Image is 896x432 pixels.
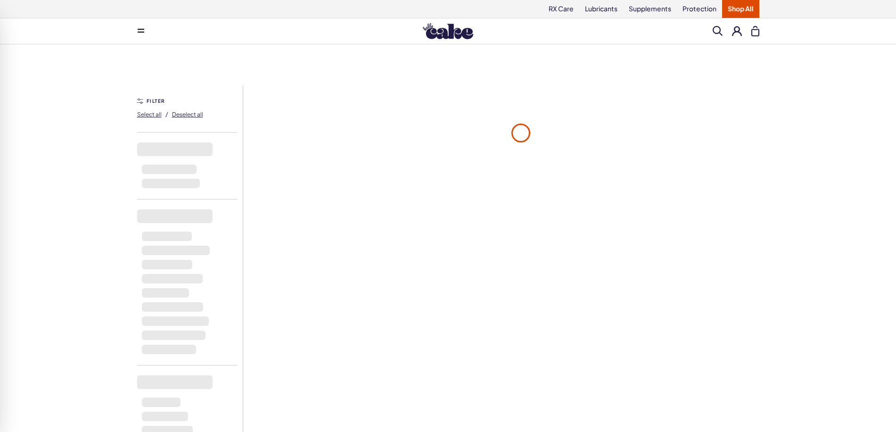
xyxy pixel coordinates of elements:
[423,23,473,39] img: Hello Cake
[137,107,162,122] button: Select all
[172,107,203,122] button: Deselect all
[172,111,203,118] span: Deselect all
[165,110,168,118] span: /
[137,111,162,118] span: Select all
